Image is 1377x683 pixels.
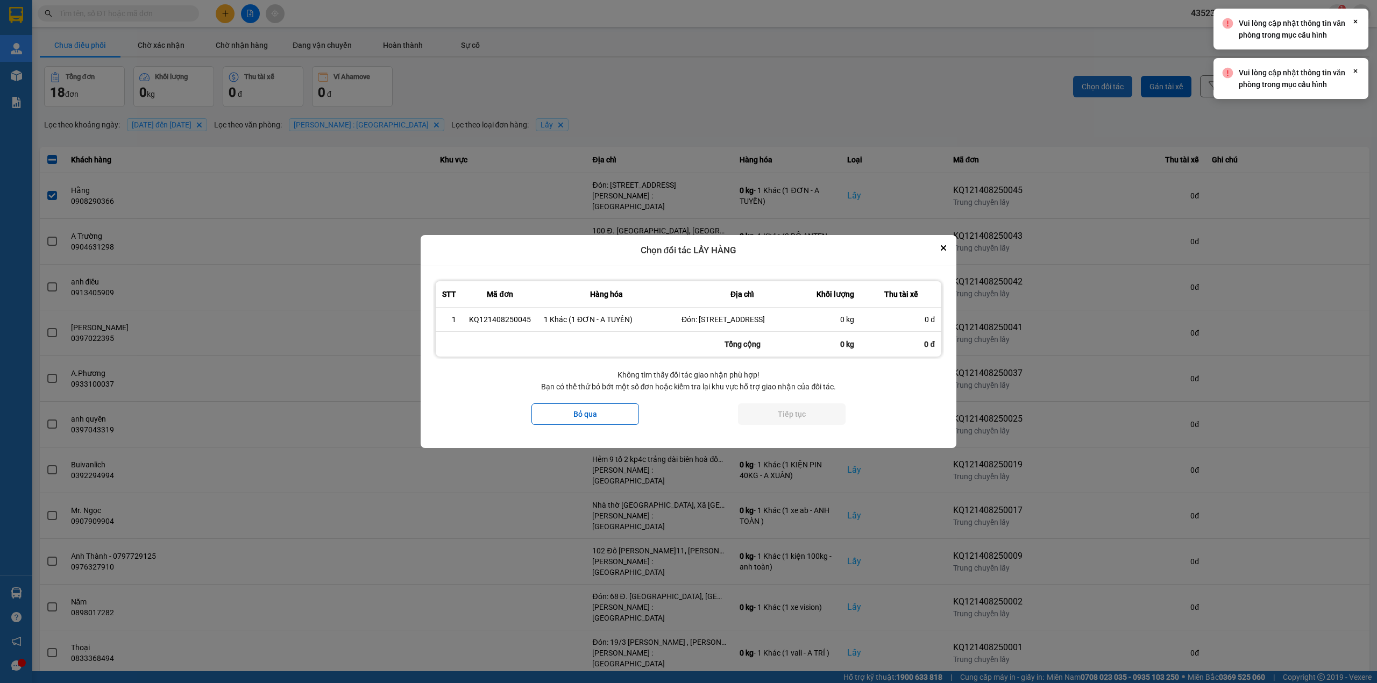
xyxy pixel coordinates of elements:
div: Địa chỉ [682,288,803,301]
div: 0 đ [861,332,941,357]
div: 0 đ [867,314,935,325]
div: KQ121408250045 [469,314,531,325]
svg: Close [1351,67,1360,75]
span: [PHONE_NUMBER] (7h - 21h) [58,42,242,83]
button: Tiếp tục [738,403,846,425]
div: Vui lòng cập nhật thông tin văn phòng trong mục cấu hình [1239,17,1351,41]
span: Bạn có thể thử bỏ bớt một số đơn hoặc kiểm tra lại khu vực hỗ trợ giao nhận của đối tác. [541,381,836,393]
div: dialog [421,235,956,448]
button: Bỏ qua [531,403,639,425]
div: Tổng cộng [675,332,810,357]
div: STT [442,288,456,301]
div: 0 kg [810,332,861,357]
svg: Close [1351,17,1360,26]
strong: BIÊN NHẬN VẬN CHUYỂN BẢO AN EXPRESS [24,16,225,27]
div: 1 [442,314,456,325]
div: Mã đơn [469,288,531,301]
div: Thu tài xế [867,288,935,301]
span: Không tìm thấy đối tác giao nhận phù hợp! [617,369,760,381]
div: Hàng hóa [544,288,669,301]
div: Vui lòng cập nhật thông tin văn phòng trong mục cấu hình [1239,67,1351,90]
div: 0 kg [816,314,854,325]
div: 1 Khác (1 ĐƠN - A TUYẾN) [544,314,669,325]
button: Close [937,241,950,254]
div: Chọn đối tác LẤY HÀNG [421,235,956,266]
span: CSKH: [9,42,242,83]
strong: (Công Ty TNHH Chuyển Phát Nhanh Bảo An - MST: 0109597835) [20,30,228,38]
div: Khối lượng [816,288,854,301]
div: Đón: [STREET_ADDRESS] [682,314,803,325]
